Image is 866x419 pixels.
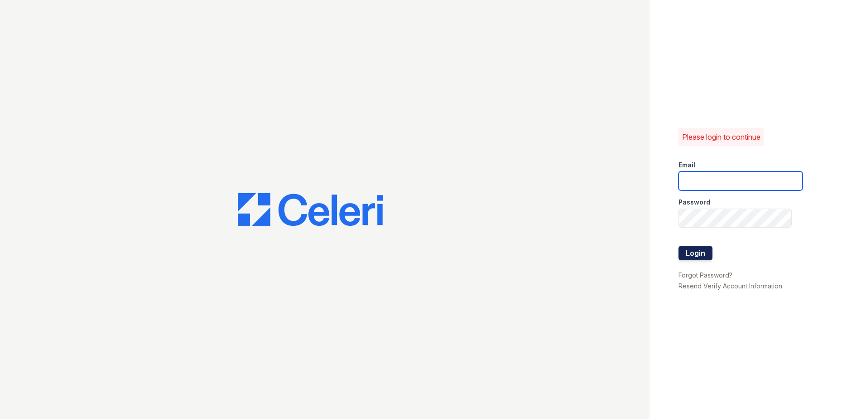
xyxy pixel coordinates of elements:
[678,271,732,279] a: Forgot Password?
[238,193,383,226] img: CE_Logo_Blue-a8612792a0a2168367f1c8372b55b34899dd931a85d93a1a3d3e32e68fde9ad4.png
[678,198,710,207] label: Password
[678,246,712,260] button: Login
[678,282,782,290] a: Resend Verify Account Information
[678,161,695,170] label: Email
[682,132,760,142] p: Please login to continue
